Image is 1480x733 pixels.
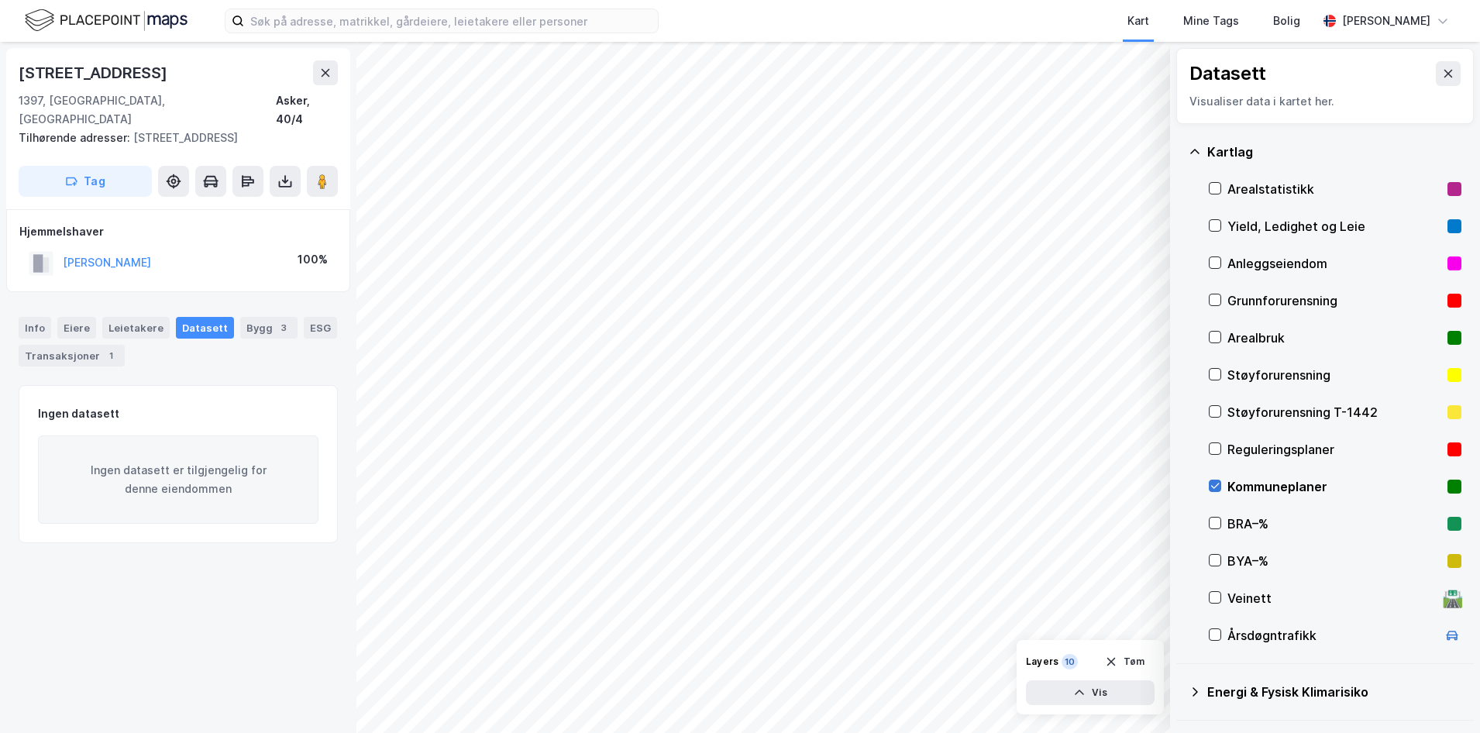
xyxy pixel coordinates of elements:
div: Kart [1127,12,1149,30]
div: Layers [1026,656,1058,668]
div: [STREET_ADDRESS] [19,60,170,85]
div: Grunnforurensning [1227,291,1441,310]
span: Tilhørende adresser: [19,131,133,144]
div: BYA–% [1227,552,1441,570]
div: Støyforurensning [1227,366,1441,384]
div: 3 [276,320,291,336]
div: Eiere [57,317,96,339]
div: 10 [1062,654,1078,669]
div: Hjemmelshaver [19,222,337,241]
div: Bolig [1273,12,1300,30]
div: Asker, 40/4 [276,91,338,129]
div: BRA–% [1227,514,1441,533]
button: Vis [1026,680,1155,705]
input: Søk på adresse, matrikkel, gårdeiere, leietakere eller personer [244,9,658,33]
div: Kartlag [1207,143,1461,161]
div: Årsdøgntrafikk [1227,626,1437,645]
div: Arealstatistikk [1227,180,1441,198]
div: Veinett [1227,589,1437,607]
div: Visualiser data i kartet her. [1189,92,1461,111]
div: 1 [103,348,119,363]
div: Bygg [240,317,298,339]
div: 1397, [GEOGRAPHIC_DATA], [GEOGRAPHIC_DATA] [19,91,276,129]
div: Transaksjoner [19,345,125,366]
iframe: Chat Widget [1403,659,1480,733]
div: Ingen datasett [38,404,119,423]
div: ESG [304,317,337,339]
div: [PERSON_NAME] [1342,12,1430,30]
div: Datasett [176,317,234,339]
div: Ingen datasett er tilgjengelig for denne eiendommen [38,435,318,524]
div: Yield, Ledighet og Leie [1227,217,1441,236]
div: Arealbruk [1227,329,1441,347]
div: Mine Tags [1183,12,1239,30]
div: Reguleringsplaner [1227,440,1441,459]
div: Energi & Fysisk Klimarisiko [1207,683,1461,701]
div: Anleggseiendom [1227,254,1441,273]
button: Tag [19,166,152,197]
div: Info [19,317,51,339]
div: Leietakere [102,317,170,339]
div: Kommuneplaner [1227,477,1441,496]
div: [STREET_ADDRESS] [19,129,325,147]
img: logo.f888ab2527a4732fd821a326f86c7f29.svg [25,7,188,34]
div: Datasett [1189,61,1266,86]
div: 🛣️ [1442,588,1463,608]
button: Tøm [1095,649,1155,674]
div: 100% [298,250,328,269]
div: Støyforurensning T-1442 [1227,403,1441,422]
